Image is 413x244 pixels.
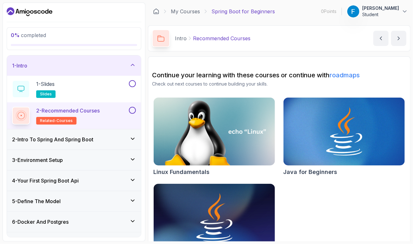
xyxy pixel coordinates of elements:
[7,55,141,76] button: 1-Intro
[283,168,337,177] h2: Java for Beginners
[321,8,336,15] p: 0 Points
[36,80,55,88] p: 1 - Slides
[347,5,359,17] img: user profile image
[7,212,141,232] button: 6-Docker And Postgres
[12,197,61,205] h3: 5 - Define The Model
[12,156,63,164] h3: 3 - Environment Setup
[12,80,136,98] button: 1-Slidesslides
[283,98,405,165] img: Java for Beginners card
[211,8,275,15] p: Spring Boot for Beginners
[152,71,406,80] h2: Continue your learning with these courses or continue with
[11,32,20,38] span: 0 %
[7,129,141,150] button: 2-Intro To Spring And Spring Boot
[153,97,275,177] a: Linux Fundamentals cardLinux Fundamentals
[362,5,399,11] p: [PERSON_NAME]
[347,5,408,18] button: user profile image[PERSON_NAME]Student
[12,218,69,226] h3: 6 - Docker And Postgres
[12,136,93,143] h3: 2 - Intro To Spring And Spring Boot
[362,11,399,18] p: Student
[153,8,159,15] a: Dashboard
[171,8,200,15] a: My Courses
[153,168,210,177] h2: Linux Fundamentals
[36,107,100,114] p: 2 - Recommended Courses
[175,35,187,42] p: Intro
[373,31,389,46] button: previous content
[12,62,27,69] h3: 1 - Intro
[154,98,275,165] img: Linux Fundamentals card
[391,31,406,46] button: next content
[152,81,406,87] p: Check out next courses to continue building your skills.
[11,32,46,38] span: completed
[7,150,141,170] button: 3-Environment Setup
[40,118,73,123] span: related-courses
[330,71,360,79] a: roadmaps
[193,35,250,42] p: Recommended Courses
[7,170,141,191] button: 4-Your First Spring Boot Api
[7,191,141,211] button: 5-Define The Model
[283,97,405,177] a: Java for Beginners cardJava for Beginners
[12,177,79,184] h3: 4 - Your First Spring Boot Api
[7,7,52,17] a: Dashboard
[40,92,52,97] span: slides
[12,107,136,125] button: 2-Recommended Coursesrelated-courses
